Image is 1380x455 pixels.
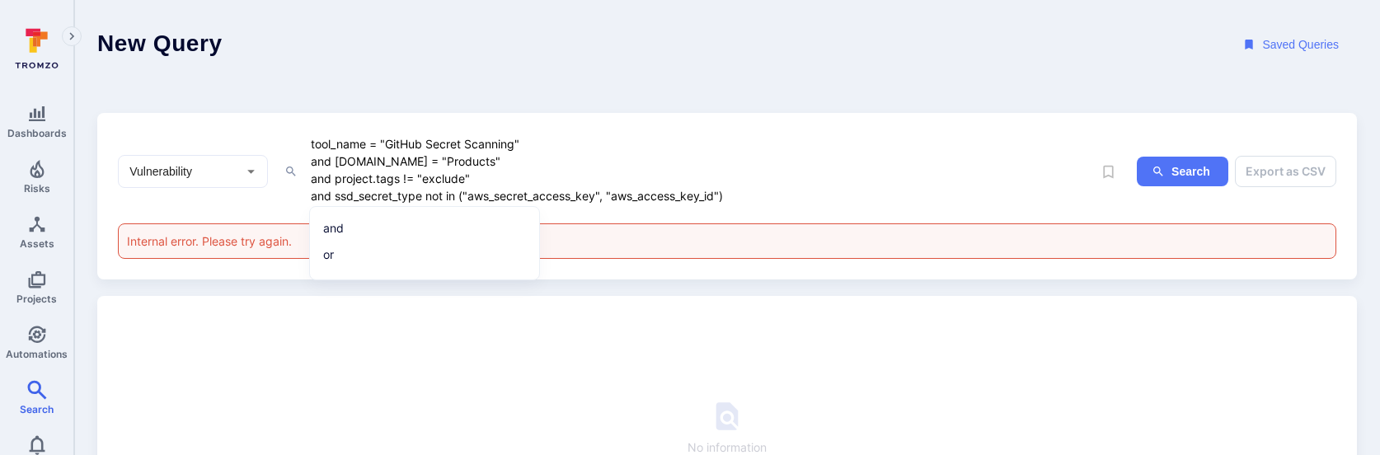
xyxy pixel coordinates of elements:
textarea: Intelligence Graph search area [309,134,1092,206]
li: or [320,243,529,266]
li: and [320,217,529,240]
span: Projects [16,293,57,305]
input: Select basic entity [126,163,235,180]
button: Saved Queries [1227,30,1357,60]
span: Save query [1093,157,1124,187]
button: ig-search [1137,157,1228,187]
button: Export as CSV [1235,156,1336,187]
i: Expand navigation menu [66,30,77,44]
span: Search [20,403,54,415]
button: Expand navigation menu [62,26,82,46]
span: Dashboards [7,127,67,139]
span: Assets [20,237,54,250]
span: Automations [6,348,68,360]
button: Open [241,162,261,182]
span: Risks [24,182,50,195]
h1: New Query [97,30,223,60]
div: Internal error. Please try again. [118,223,1336,259]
